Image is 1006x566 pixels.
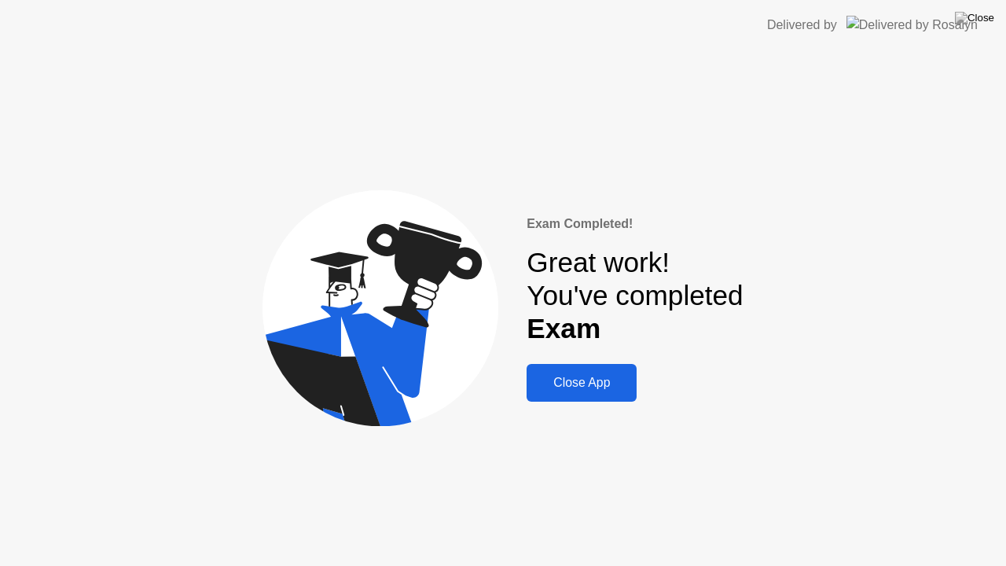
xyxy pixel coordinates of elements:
[955,12,994,24] img: Close
[527,313,600,344] b: Exam
[527,364,637,402] button: Close App
[846,16,978,34] img: Delivered by Rosalyn
[767,16,837,35] div: Delivered by
[527,246,743,346] div: Great work! You've completed
[527,215,743,233] div: Exam Completed!
[531,376,632,390] div: Close App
